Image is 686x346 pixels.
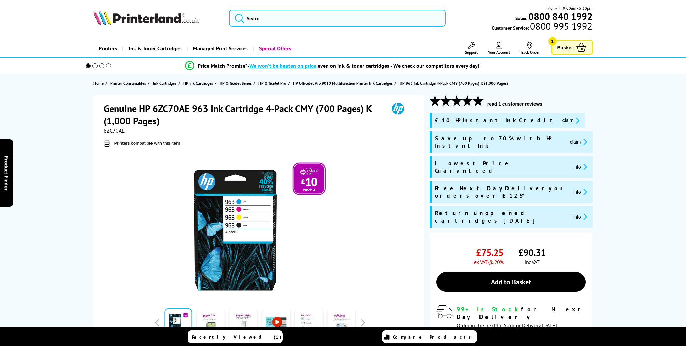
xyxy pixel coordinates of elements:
[382,102,413,115] img: HP
[435,160,568,174] span: Lowest Price Guaranteed
[560,117,582,124] button: promo-description
[551,40,593,55] a: Basket 1
[529,23,592,29] span: 0800 995 1992
[93,80,104,87] span: Home
[220,80,252,87] span: HP OfficeJet Series
[229,10,446,27] input: Searc
[198,62,247,69] span: Price Match Promise*
[465,50,478,55] span: Support
[492,23,592,31] span: Customer Service:
[465,42,478,55] a: Support
[247,62,479,69] div: - even on ink & toner cartridges - We check our competitors every day!
[122,40,187,57] a: Ink & Toner Cartridges
[488,42,510,55] a: Your Account
[457,305,586,321] div: for Next Day Delivery
[548,37,557,46] span: 1
[400,80,508,87] span: HP 963 Ink Cartridge 4-Pack CMY (700 Pages) K (1,000 Pages)
[436,305,586,336] div: modal_delivery
[253,40,296,57] a: Special Offers
[153,80,178,87] a: Ink Cartridges
[153,80,176,87] span: Ink Cartridges
[382,330,477,343] a: Compare Products
[495,322,514,329] span: 4h, 52m
[476,246,503,259] span: £75.25
[129,40,182,57] span: Ink & Toner Cartridges
[249,62,318,69] span: We won’t be beaten on price,
[457,305,521,313] span: 99+ In Stock
[485,101,544,107] button: read 1 customer reviews
[435,117,557,124] span: £10 HP Instant Ink Credit
[183,80,215,87] a: HP Ink Cartridges
[93,80,105,87] a: Home
[110,80,146,87] span: Printer Consumables
[528,10,593,23] b: 0800 840 1992
[293,80,394,87] a: HP OfficeJet Pro 9010 Multifunction Printer Ink Cartridges
[435,135,565,149] span: Save up to 70% with HP Instant Ink
[435,209,568,224] span: Return unopened cartridges [DATE]
[258,80,286,87] span: HP OfficeJet Pro
[518,246,546,259] span: £90.31
[112,140,182,146] button: Printers compatible with this item
[104,127,125,134] span: 6ZC70AE
[258,80,288,87] a: HP OfficeJet Pro
[571,213,589,221] button: promo-description
[557,43,573,52] span: Basket
[520,42,540,55] a: Track Order
[110,80,148,87] a: Printer Consumables
[187,40,253,57] a: Managed Print Services
[77,60,588,72] li: modal_Promise
[527,13,593,20] a: 0800 840 1992
[547,5,593,11] span: Mon - Fri 9:00am - 5:30pm
[525,259,539,265] span: inc VAT
[457,322,557,337] span: Order in the next for Delivery [DATE] 13 October!
[183,80,213,87] span: HP Ink Cartridges
[515,15,527,21] span: Sales:
[436,272,586,292] a: Add to Basket
[571,163,589,171] button: promo-description
[3,156,10,191] span: Product Finder
[93,40,122,57] a: Printers
[293,80,393,87] span: HP OfficeJet Pro 9010 Multifunction Printer Ink Cartridges
[93,10,199,25] img: Printerland Logo
[104,102,382,127] h1: Genuine HP 6ZC70AE 963 Ink Cartridge 4-Pack CMY (700 Pages) K (1,000 Pages)
[435,184,568,199] span: Free Next Day Delivery on orders over £125*
[488,50,510,55] span: Your Account
[393,334,475,340] span: Compare Products
[571,188,589,196] button: promo-description
[220,80,253,87] a: HP OfficeJet Series
[474,259,503,265] span: ex VAT @ 20%
[188,330,283,343] a: Recently Viewed (1)
[194,160,326,292] img: HP 6ZC70AE 963 Ink Cartridge 4-Pack CMY (700 Pages) K (1,000 Pages)
[568,138,589,146] button: promo-description
[400,80,510,87] a: HP 963 Ink Cartridge 4-Pack CMY (700 Pages) K (1,000 Pages)
[93,10,221,26] a: Printerland Logo
[192,334,282,340] span: Recently Viewed (1)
